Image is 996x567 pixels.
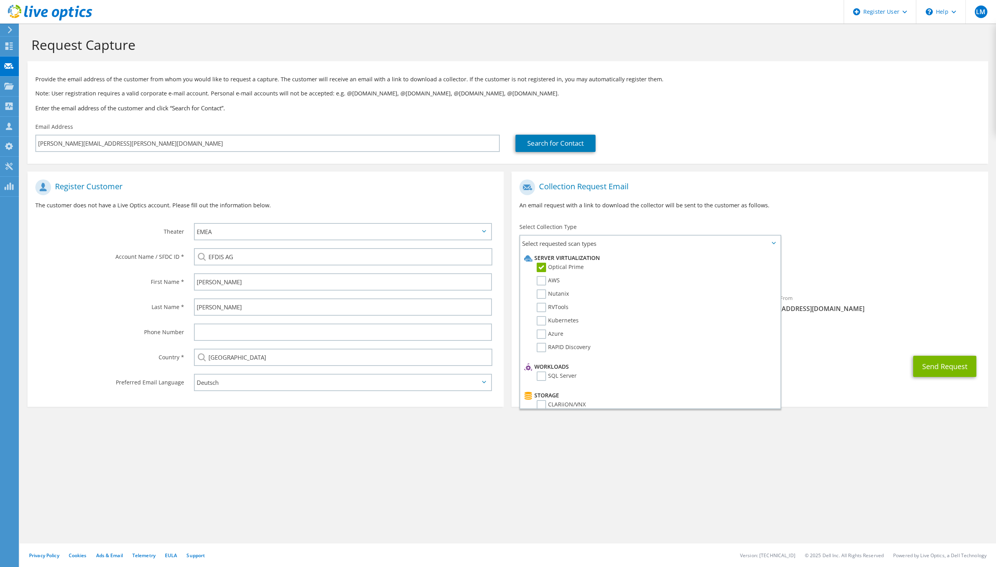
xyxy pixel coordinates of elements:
p: Note: User registration requires a valid corporate e-mail account. Personal e-mail accounts will ... [35,89,980,98]
li: © 2025 Dell Inc. All Rights Reserved [805,552,884,559]
span: Select requested scan types [520,236,780,251]
a: Search for Contact [515,135,596,152]
a: Ads & Email [96,552,123,559]
label: CLARiiON/VNX [537,400,586,410]
a: Cookies [69,552,87,559]
h1: Collection Request Email [519,179,976,195]
a: Telemetry [132,552,155,559]
div: To [512,290,750,317]
label: Phone Number [35,324,184,336]
label: RVTools [537,303,568,312]
span: LM [975,5,987,18]
label: AWS [537,276,560,285]
label: Theater [35,223,184,236]
div: Requested Collections [512,254,988,286]
li: Version: [TECHNICAL_ID] [740,552,795,559]
label: Optical Prime [537,263,584,272]
a: Support [186,552,205,559]
a: Privacy Policy [29,552,59,559]
p: An email request with a link to download the collector will be sent to the customer as follows. [519,201,980,210]
h1: Register Customer [35,179,492,195]
p: Provide the email address of the customer from whom you would like to request a capture. The cust... [35,75,980,84]
span: [EMAIL_ADDRESS][DOMAIN_NAME] [758,304,980,313]
div: Sender & From [750,290,988,317]
label: Select Collection Type [519,223,577,231]
label: Nutanix [537,289,569,299]
button: Send Request [913,356,976,377]
svg: \n [926,8,933,15]
h1: Request Capture [31,37,980,53]
label: Last Name * [35,298,184,311]
label: Azure [537,329,563,339]
h3: Enter the email address of the customer and click “Search for Contact”. [35,104,980,112]
label: Kubernetes [537,316,579,326]
div: CC & Reply To [512,321,988,348]
li: Storage [522,391,776,400]
li: Server Virtualization [522,253,776,263]
li: Workloads [522,362,776,371]
label: Account Name / SFDC ID * [35,248,184,261]
label: RAPID Discovery [537,343,590,352]
label: First Name * [35,273,184,286]
li: Powered by Live Optics, a Dell Technology [893,552,987,559]
label: Country * [35,349,184,361]
label: Preferred Email Language [35,374,184,386]
p: The customer does not have a Live Optics account. Please fill out the information below. [35,201,496,210]
a: EULA [165,552,177,559]
label: Email Address [35,123,73,131]
label: SQL Server [537,371,577,381]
